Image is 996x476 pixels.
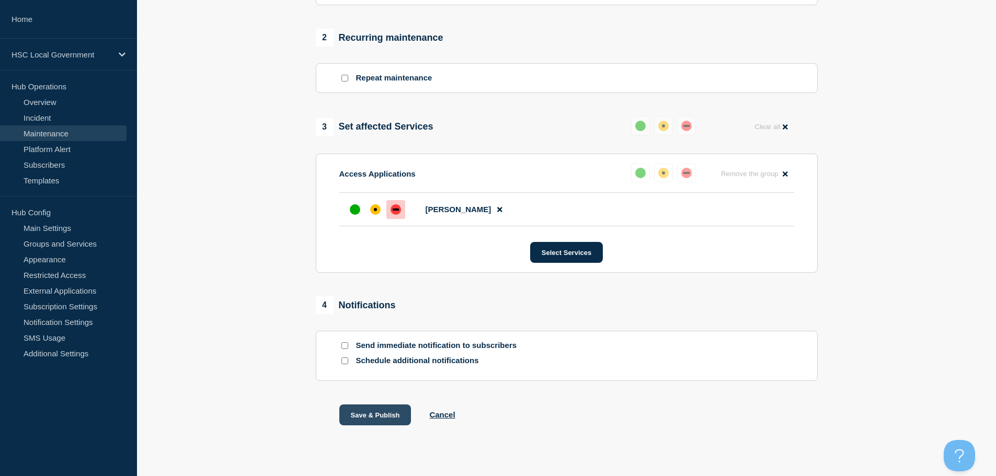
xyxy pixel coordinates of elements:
[635,168,646,178] div: up
[715,164,794,184] button: Remove the group
[944,440,975,471] iframe: Help Scout Beacon - Open
[316,118,433,136] div: Set affected Services
[341,357,348,364] input: Schedule additional notifications
[658,168,669,178] div: affected
[339,169,416,178] p: Access Applications
[681,168,692,178] div: down
[426,205,491,214] span: [PERSON_NAME]
[316,29,443,47] div: Recurring maintenance
[339,404,411,425] button: Save & Publish
[748,117,794,137] button: Clear all
[370,204,381,215] div: affected
[677,117,696,135] button: down
[341,75,348,82] input: Repeat maintenance
[681,121,692,131] div: down
[350,204,360,215] div: up
[316,118,334,136] span: 3
[677,164,696,182] button: down
[12,50,112,59] p: HSC Local Government
[631,117,650,135] button: up
[654,164,673,182] button: affected
[356,341,523,351] p: Send immediate notification to subscribers
[631,164,650,182] button: up
[721,170,779,178] span: Remove the group
[341,342,348,349] input: Send immediate notification to subscribers
[316,296,396,314] div: Notifications
[658,121,669,131] div: affected
[356,73,432,83] p: Repeat maintenance
[356,356,523,366] p: Schedule additional notifications
[635,121,646,131] div: up
[654,117,673,135] button: affected
[429,410,455,419] button: Cancel
[391,204,401,215] div: down
[316,296,334,314] span: 4
[316,29,334,47] span: 2
[530,242,603,263] button: Select Services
